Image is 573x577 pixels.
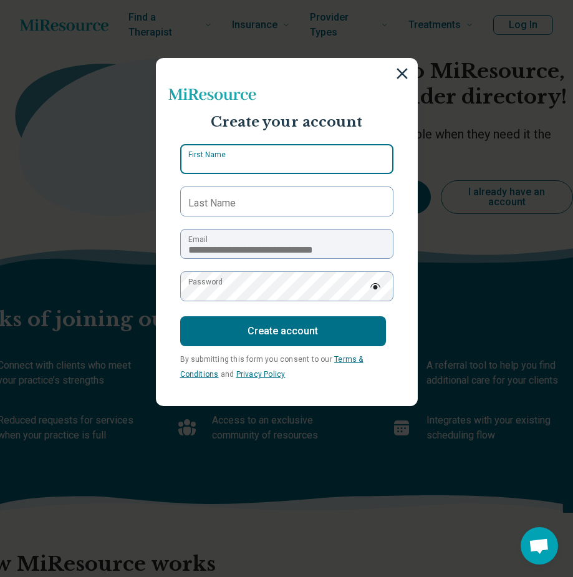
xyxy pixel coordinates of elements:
[188,276,223,288] label: Password
[180,355,364,379] span: By submitting this form you consent to our and
[370,283,381,289] img: password
[180,316,386,346] button: Create account
[188,234,208,245] label: Email
[188,149,226,160] label: First Name
[168,113,405,132] p: Create your account
[188,196,236,211] label: Last Name
[180,355,364,379] a: Terms & Conditions
[236,370,286,379] a: Privacy Policy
